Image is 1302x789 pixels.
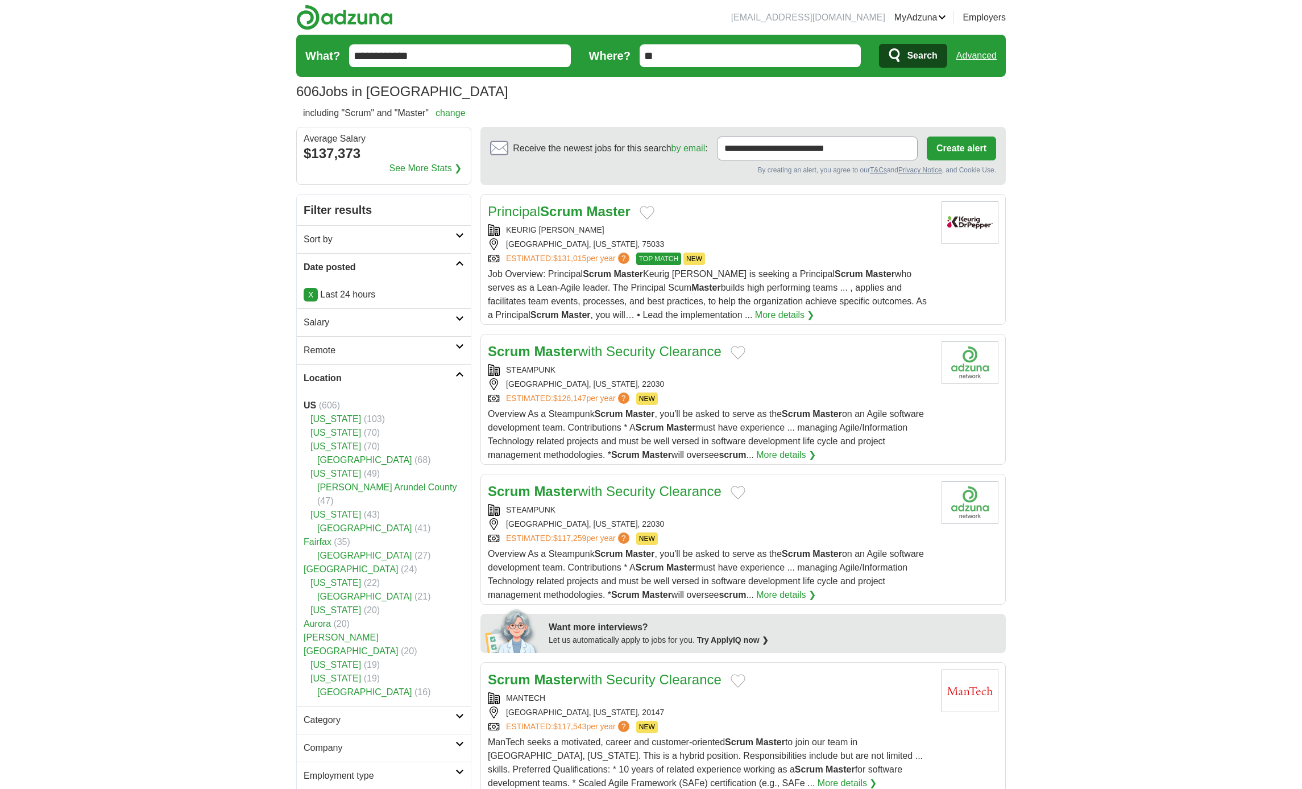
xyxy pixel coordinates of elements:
span: (47) [317,496,333,506]
span: (70) [364,441,380,451]
div: $137,373 [304,143,464,164]
a: Scrum Masterwith Security Clearance [488,344,722,359]
a: [PERSON_NAME] Arundel County [317,482,457,492]
strong: US [304,400,316,410]
strong: Scrum [611,590,640,600]
span: (21) [414,592,430,601]
a: [GEOGRAPHIC_DATA] [317,455,412,465]
span: (35) [334,537,350,547]
strong: Master [586,204,630,219]
button: Add to favorite jobs [640,206,654,220]
strong: Master [756,737,785,747]
span: (68) [414,455,430,465]
span: (43) [364,510,380,519]
div: Let us automatically apply to jobs for you. [549,634,999,646]
img: Adzuna logo [296,5,393,30]
strong: Scrum [530,310,559,320]
strong: Scrum [611,450,640,460]
a: by email [671,143,706,153]
h2: Category [304,713,455,727]
button: Add to favorite jobs [731,486,745,499]
a: [US_STATE] [310,469,361,478]
a: Date posted [297,253,471,281]
strong: Master [865,269,895,279]
strong: Scrum [636,423,664,432]
strong: Scrum [488,484,530,499]
strong: Master [625,549,655,559]
strong: Master [642,590,671,600]
a: KEURIG [PERSON_NAME] [506,225,604,234]
h1: Jobs in [GEOGRAPHIC_DATA] [296,84,508,99]
h2: Company [304,741,455,755]
span: (606) [319,400,340,410]
strong: Scrum [795,765,823,774]
span: (20) [364,605,380,615]
span: Search [907,44,937,67]
h2: Salary [304,316,455,329]
a: [GEOGRAPHIC_DATA] [317,551,412,560]
span: Overview As a Steampunk , you'll be asked to serve as the on an Agile software development team. ... [488,409,924,460]
strong: scrum [719,450,746,460]
h2: Employment type [304,769,455,783]
a: Location [297,364,471,392]
button: Create alert [927,137,996,160]
strong: Scrum [782,409,810,419]
a: [GEOGRAPHIC_DATA] [317,687,412,697]
strong: Master [625,409,655,419]
h2: Location [304,371,455,385]
span: ? [618,721,629,732]
span: (16) [414,687,430,697]
span: (20) [333,619,349,629]
a: X [304,288,318,301]
span: Overview As a Steampunk , you'll be asked to serve as the on an Agile software development team. ... [488,549,924,600]
strong: Master [534,484,578,499]
a: More details ❯ [755,308,815,322]
a: ESTIMATED:$117,259per year? [506,532,632,545]
strong: Scrum [595,549,623,559]
span: $131,015 [553,254,586,263]
strong: Scrum [583,269,611,279]
strong: Master [613,269,643,279]
span: (22) [364,578,380,588]
span: NEW [683,253,705,265]
span: (103) [364,414,385,424]
a: Advanced [956,44,997,67]
label: What? [305,47,340,64]
span: TOP MATCH [636,253,681,265]
span: (49) [364,469,380,478]
a: PrincipalScrum Master [488,204,631,219]
a: [US_STATE] [310,510,361,519]
div: STEAMPUNK [488,364,932,376]
a: [PERSON_NAME][GEOGRAPHIC_DATA] [304,633,399,656]
a: [US_STATE] [310,414,361,424]
strong: Master [812,409,842,419]
a: Sort by [297,225,471,253]
a: Category [297,706,471,734]
span: Job Overview: Principal Keurig [PERSON_NAME] is seeking a Principal who serves as a Lean-Agile le... [488,269,927,320]
a: More details ❯ [756,448,816,462]
a: [US_STATE] [310,441,361,451]
div: STEAMPUNK [488,504,932,516]
a: Scrum Masterwith Security Clearance [488,484,722,499]
span: NEW [636,393,658,405]
a: MANTECH [506,693,545,703]
a: Scrum Masterwith Security Clearance [488,672,722,687]
span: 606 [296,81,319,102]
a: MyAdzuna [894,11,947,24]
span: NEW [636,721,658,733]
a: Fairfax [304,537,331,547]
span: (19) [364,674,380,683]
a: Try ApplyIQ now ❯ [697,635,769,645]
a: ESTIMATED:$117,543per year? [506,721,632,733]
span: ManTech seeks a motivated, career and customer-oriented to join our team in [GEOGRAPHIC_DATA], [U... [488,737,923,788]
div: By creating an alert, you agree to our and , and Cookie Use. [490,165,996,175]
strong: Scrum [488,344,530,359]
a: T&Cs [870,166,887,174]
div: [GEOGRAPHIC_DATA], [US_STATE], 75033 [488,238,932,250]
h2: Sort by [304,233,455,246]
strong: Scrum [782,549,810,559]
span: (20) [401,646,417,656]
a: ESTIMATED:$126,147per year? [506,393,632,405]
span: $117,259 [553,534,586,543]
strong: Scrum [636,563,664,572]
